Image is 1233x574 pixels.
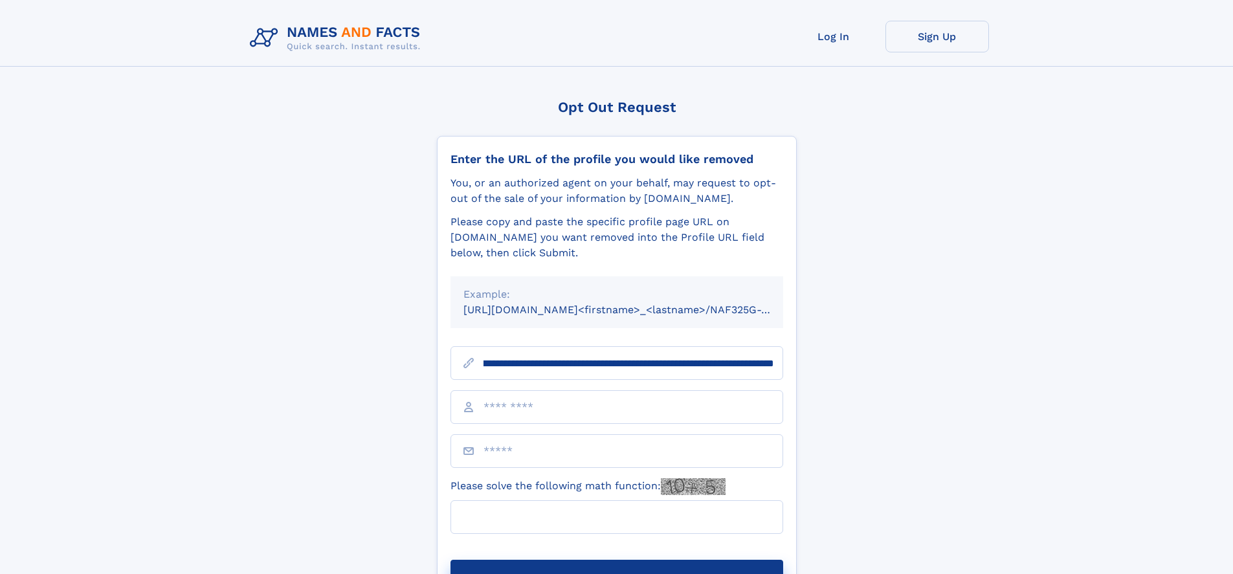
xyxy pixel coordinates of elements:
[463,287,770,302] div: Example:
[450,214,783,261] div: Please copy and paste the specific profile page URL on [DOMAIN_NAME] you want removed into the Pr...
[450,175,783,206] div: You, or an authorized agent on your behalf, may request to opt-out of the sale of your informatio...
[885,21,989,52] a: Sign Up
[450,478,726,495] label: Please solve the following math function:
[450,152,783,166] div: Enter the URL of the profile you would like removed
[782,21,885,52] a: Log In
[437,99,797,115] div: Opt Out Request
[245,21,431,56] img: Logo Names and Facts
[463,304,808,316] small: [URL][DOMAIN_NAME]<firstname>_<lastname>/NAF325G-xxxxxxxx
